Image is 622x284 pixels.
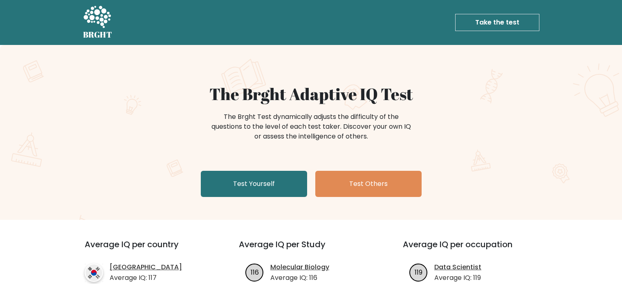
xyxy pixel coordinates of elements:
p: Average IQ: 117 [110,273,182,283]
p: Average IQ: 119 [434,273,481,283]
text: 119 [415,267,422,277]
a: Molecular Biology [270,262,329,272]
a: BRGHT [83,3,112,42]
a: Take the test [455,14,539,31]
text: 116 [251,267,259,277]
a: Data Scientist [434,262,481,272]
p: Average IQ: 116 [270,273,329,283]
a: [GEOGRAPHIC_DATA] [110,262,182,272]
h1: The Brght Adaptive IQ Test [112,84,511,104]
div: The Brght Test dynamically adjusts the difficulty of the questions to the level of each test take... [209,112,413,141]
a: Test Others [315,171,422,197]
a: Test Yourself [201,171,307,197]
h3: Average IQ per Study [239,239,383,259]
h5: BRGHT [83,30,112,40]
h3: Average IQ per occupation [403,239,547,259]
img: country [85,264,103,282]
h3: Average IQ per country [85,239,209,259]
